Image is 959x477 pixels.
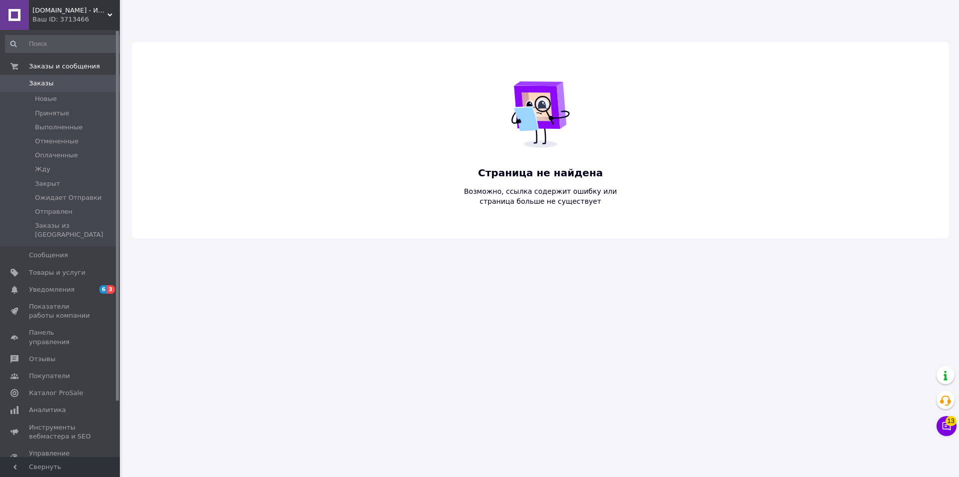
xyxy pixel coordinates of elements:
span: 3 [107,285,115,294]
span: Отправлен [35,207,72,216]
span: Отмененные [35,137,78,146]
span: Заказы и сообщения [29,62,100,71]
span: Показатели работы компании [29,302,92,320]
span: Уведомления [29,285,74,294]
span: Принятые [35,109,69,118]
span: Сообщения [29,251,68,260]
input: Поиск [5,35,123,53]
button: Чат с покупателем13 [937,416,957,436]
span: Закрыт [35,179,60,188]
span: Alari.Shop - Интернет-Магазин Мобильных Аксессуаров и Гаджетов [32,6,107,15]
span: Товары и услуги [29,268,85,277]
span: Управление сайтом [29,449,92,467]
span: Отзывы [29,355,55,364]
span: 6 [99,285,107,294]
span: Ожидает Отправки [35,193,102,202]
span: Жду [35,165,50,174]
span: Аналитика [29,406,66,415]
span: Выполненные [35,123,83,132]
span: Заказы [29,79,53,88]
span: Оплаченные [35,151,78,160]
span: Панель управления [29,328,92,346]
span: Страница не найдена [463,166,618,180]
span: Новые [35,94,57,103]
span: Заказы из [GEOGRAPHIC_DATA] [35,221,122,239]
span: 13 [946,416,957,426]
span: Покупатели [29,372,70,381]
span: Каталог ProSale [29,389,83,398]
span: Возможно, ссылка содержит ошибку или страница больше не существует [463,186,618,206]
span: Инструменты вебмастера и SEO [29,423,92,441]
div: Ваш ID: 3713466 [32,15,120,24]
